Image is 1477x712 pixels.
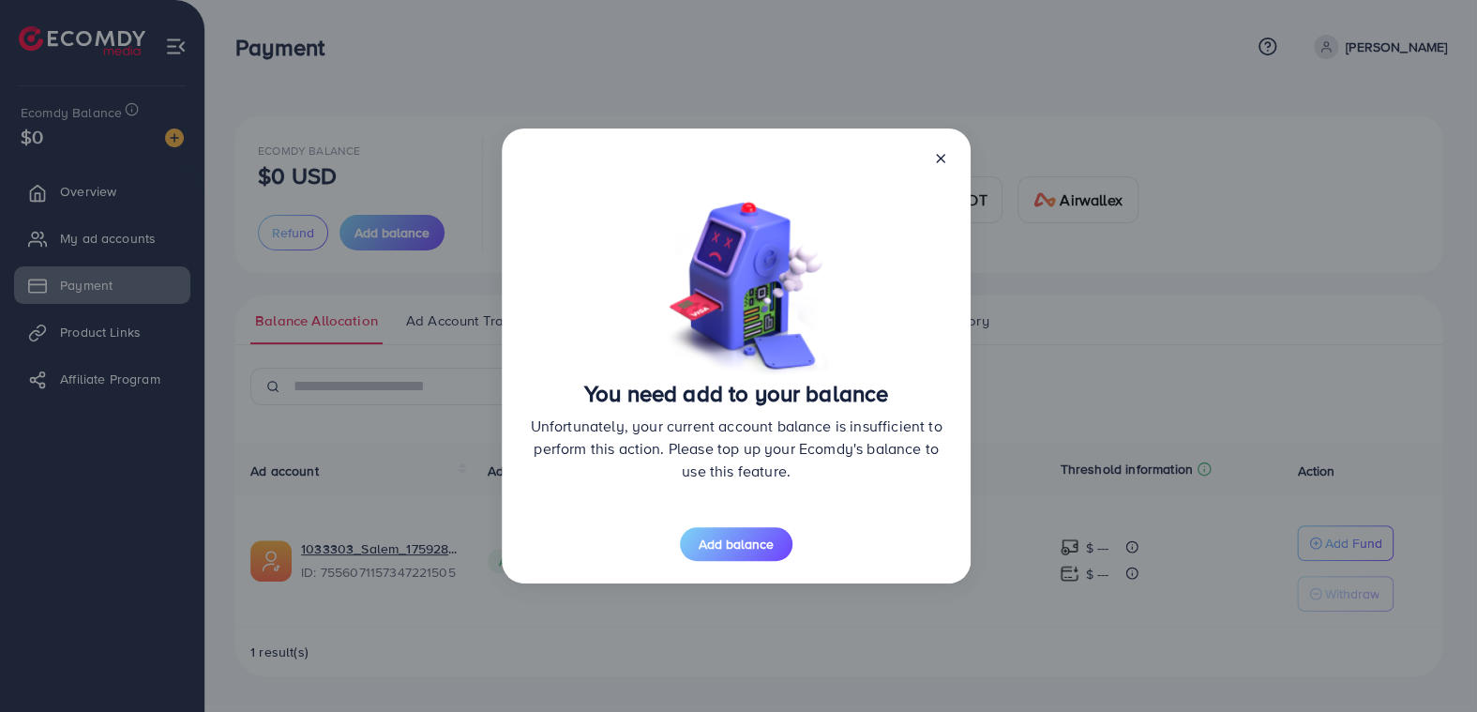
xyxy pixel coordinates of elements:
img: bg-no-money.1a863607.png [659,189,828,379]
button: Add balance [680,527,792,561]
h3: You need add to your balance [524,380,948,407]
iframe: Chat [1397,628,1463,698]
span: Add balance [699,535,774,553]
p: Unfortunately, your current account balance is insufficient to perform this action. Please top up... [524,415,948,482]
